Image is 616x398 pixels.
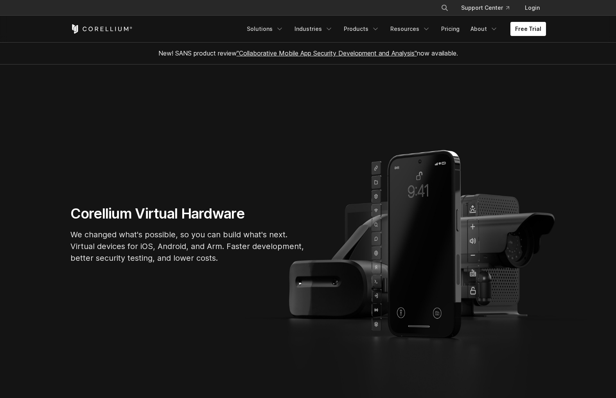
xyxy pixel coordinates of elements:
span: New! SANS product review now available. [158,49,458,57]
div: Navigation Menu [431,1,546,15]
div: Navigation Menu [242,22,546,36]
a: "Collaborative Mobile App Security Development and Analysis" [237,49,417,57]
h1: Corellium Virtual Hardware [70,205,305,222]
a: Free Trial [510,22,546,36]
p: We changed what's possible, so you can build what's next. Virtual devices for iOS, Android, and A... [70,229,305,264]
a: About [466,22,503,36]
a: Industries [290,22,338,36]
a: Resources [386,22,435,36]
a: Corellium Home [70,24,133,34]
a: Pricing [436,22,464,36]
a: Products [339,22,384,36]
button: Search [438,1,452,15]
a: Support Center [455,1,515,15]
a: Solutions [242,22,288,36]
a: Login [519,1,546,15]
